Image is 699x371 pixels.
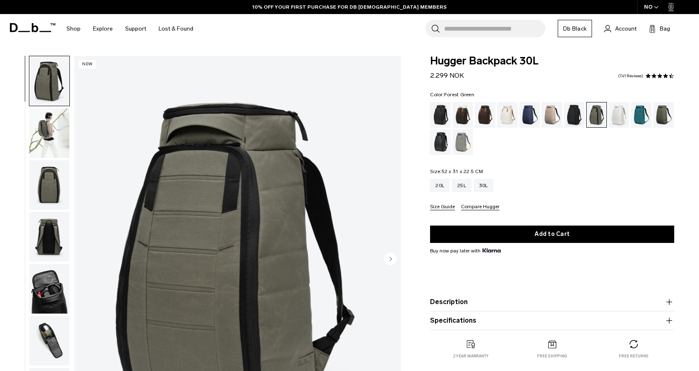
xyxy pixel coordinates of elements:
span: Hugger Backpack 30L [430,56,674,67]
a: Shop [67,14,81,43]
a: Db Black [558,20,592,37]
a: Sand Grey [452,129,473,155]
span: 2.299 NOK [430,71,464,79]
span: Bag [660,24,670,33]
a: Support [125,14,146,43]
button: Hugger Backpack 30L Forest Green [29,316,70,366]
button: Bag [649,24,670,33]
p: 2 year warranty [453,353,489,359]
a: Clean Slate [609,102,629,128]
button: Description [430,297,674,307]
img: Hugger Backpack 30L Forest Green [29,108,69,158]
a: Espresso [475,102,495,128]
span: Account [615,24,637,33]
img: Hugger Backpack 30L Forest Green [29,160,69,210]
nav: Main Navigation [60,14,200,43]
a: Moss Green [653,102,674,128]
a: 30L [474,179,493,192]
a: Forest Green [586,102,607,128]
img: Hugger Backpack 30L Forest Green [29,264,69,314]
a: Cappuccino [452,102,473,128]
button: Hugger Backpack 30L Forest Green [29,108,70,158]
a: Oatmilk [497,102,518,128]
img: Hugger Backpack 30L Forest Green [29,212,69,262]
button: Next slide [384,252,397,266]
a: 10% OFF YOUR FIRST PURCHASE FOR DB [DEMOGRAPHIC_DATA] MEMBERS [252,3,447,11]
a: Black Out [430,102,451,128]
a: Explore [93,14,113,43]
a: Midnight Teal [631,102,651,128]
a: 25L [452,179,471,192]
a: Reflective Black [430,129,451,155]
button: Compare Hugger [461,204,499,210]
button: Specifications [430,316,674,326]
a: Lost & Found [159,14,193,43]
button: Size Guide [430,204,455,210]
button: Hugger Backpack 30L Forest Green [29,56,70,106]
a: Blue Hour [519,102,540,128]
p: New [78,60,96,69]
img: {"height" => 20, "alt" => "Klarna"} [483,248,500,252]
legend: Color: [430,92,474,97]
a: Charcoal Grey [564,102,585,128]
a: 741 reviews [618,74,643,78]
span: Forest Green [444,92,474,98]
button: Hugger Backpack 30L Forest Green [29,264,70,314]
span: 52 x 31 x 22.5 CM [442,169,483,174]
p: Free returns [619,353,648,359]
span: Buy now pay later with [430,247,500,254]
img: Hugger Backpack 30L Forest Green [29,56,69,106]
button: Add to Cart [430,226,674,243]
p: Free shipping [537,353,567,359]
a: Account [604,24,637,33]
a: 20L [430,179,449,192]
legend: Size: [430,169,483,174]
img: Hugger Backpack 30L Forest Green [29,316,69,366]
button: Hugger Backpack 30L Forest Green [29,160,70,210]
a: Fogbow Beige [542,102,562,128]
button: Hugger Backpack 30L Forest Green [29,212,70,262]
